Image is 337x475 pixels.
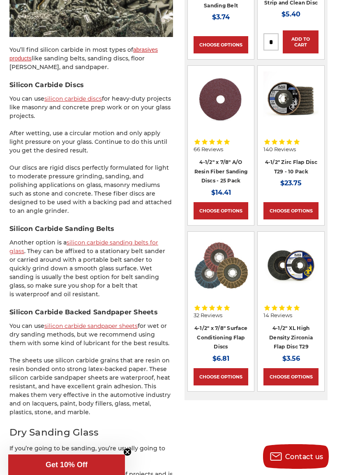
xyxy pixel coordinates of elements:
[194,368,249,385] a: Choose Options
[282,10,300,18] span: $5.40
[263,202,319,219] a: Choose Options
[44,322,138,330] a: silicon carbide sandpaper sheets
[9,425,173,440] h2: Dry Sanding Glass
[194,159,248,184] a: 4-1/2" x 7/8" A/O Resin Fiber Sanding Discs - 25 Pack
[194,313,222,318] span: 32 Reviews
[263,313,292,318] span: 14 Reviews
[9,80,173,90] h3: Silicon Carbide Discs
[282,355,300,362] span: $3.56
[9,95,173,120] p: You can use for heavy-duty projects like masonry and concrete prep work or on your glass projects.
[9,46,173,71] p: You’ll find silicon carbide in most types of like sanding belts, sanding discs, floor [PERSON_NAM...
[263,444,329,469] button: Contact us
[263,237,319,293] img: 4-1/2" XL High Density Zirconia Flap Disc T29
[263,71,319,127] img: 4.5" Black Hawk Zirconia Flap Disc 10 Pack
[283,30,319,53] a: Add to Cart
[9,444,173,461] p: If you’re going to be sanding, you’re usually going to start with a dry sanding method.
[194,239,249,293] img: Scotch brite flap discs
[8,454,125,475] div: Get 10% OffClose teaser
[46,461,88,469] span: Get 10% Off
[194,73,249,127] img: 4.5 inch resin fiber disc
[194,71,249,127] a: 4.5 inch resin fiber disc
[9,356,173,417] p: The sheets use silicon carbide grains that are resin on resin bonded onto strong latex-backed pap...
[123,448,132,456] button: Close teaser
[212,13,230,21] span: $3.74
[263,147,296,152] span: 140 Reviews
[285,453,323,461] span: Contact us
[194,36,249,53] a: Choose Options
[265,159,317,175] a: 4-1/2" Zirc Flap Disc T29 - 10 Pack
[9,129,173,155] p: After wetting, use a circular motion and only apply light pressure on your glass. Continue to do ...
[9,238,173,299] p: Another option is a . They can be affixed to a stationary belt sander or carried around with a po...
[194,147,223,152] span: 66 Reviews
[211,189,231,196] span: $14.41
[9,224,173,234] h3: Silicon Carbide Sanding Belts
[9,164,173,215] p: Our discs are rigid discs perfectly formulated for light to moderate pressure grinding, sanding, ...
[9,239,158,255] a: silicon carbide sanding belts for glass
[194,325,247,350] a: 4-1/2" x 7/8" Surface Conditioning Flap Discs
[9,322,173,348] p: You can use for wet or dry sanding methods, but we recommend using them with some kind of lubrica...
[263,368,319,385] a: Choose Options
[9,307,173,317] h3: Silicon Carbide Backed Sandpaper Sheets
[212,355,229,362] span: $6.81
[194,202,249,219] a: Choose Options
[194,237,249,293] a: Scotch brite flap discs
[280,179,302,187] span: $23.75
[269,325,313,350] a: 4-1/2" XL High Density Zirconia Flap Disc T29
[44,95,102,102] a: silicon carbide discs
